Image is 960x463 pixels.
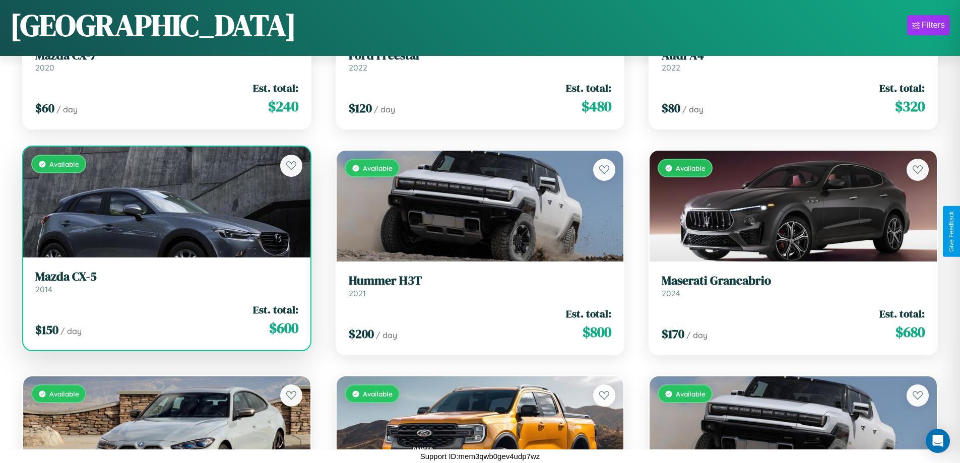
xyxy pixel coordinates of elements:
span: / day [56,104,78,114]
span: Available [363,389,393,398]
span: Available [676,389,706,398]
div: Give Feedback [948,211,955,252]
span: $ 680 [895,322,925,342]
span: $ 600 [269,318,298,338]
span: $ 170 [662,325,684,342]
span: $ 320 [895,96,925,116]
a: Mazda CX-52014 [35,270,298,294]
span: / day [60,326,82,336]
a: Hummer H3T2021 [349,274,612,298]
span: 2022 [349,62,367,73]
a: Audi A42022 [662,48,925,73]
span: 2014 [35,284,52,294]
h3: Maserati Grancabrio [662,274,925,288]
p: Support ID: mem3qwb0gev4udp7wz [420,449,540,463]
span: / day [376,330,397,340]
span: Est. total: [253,81,298,95]
h3: Hummer H3T [349,274,612,288]
span: $ 240 [268,96,298,116]
span: Available [363,164,393,172]
span: 2021 [349,288,366,298]
span: Available [676,164,706,172]
span: $ 60 [35,100,54,116]
span: $ 200 [349,325,374,342]
a: Ford Freestar2022 [349,48,612,73]
span: $ 80 [662,100,680,116]
h3: Mazda CX-5 [35,270,298,284]
span: Est. total: [879,81,925,95]
span: Available [49,389,79,398]
h1: [GEOGRAPHIC_DATA] [10,5,296,46]
span: 2024 [662,288,680,298]
span: Est. total: [879,306,925,321]
a: Mazda CX-72020 [35,48,298,73]
button: Filters [907,15,950,35]
span: $ 480 [582,96,611,116]
span: / day [374,104,395,114]
span: $ 800 [583,322,611,342]
span: Est. total: [566,306,611,321]
div: Filters [922,20,945,30]
span: 2020 [35,62,54,73]
a: Maserati Grancabrio2024 [662,274,925,298]
span: $ 150 [35,321,58,338]
span: / day [682,104,703,114]
span: 2022 [662,62,680,73]
span: Available [49,160,79,168]
span: / day [686,330,708,340]
span: Est. total: [253,302,298,317]
span: $ 120 [349,100,372,116]
div: Open Intercom Messenger [926,429,950,453]
span: Est. total: [566,81,611,95]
